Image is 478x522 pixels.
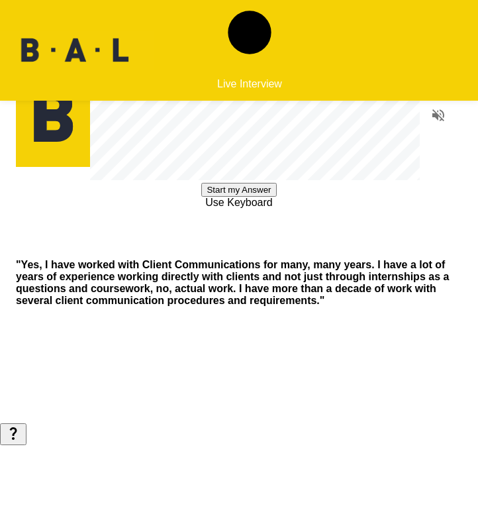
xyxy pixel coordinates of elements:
button: Read questions aloud [425,102,452,129]
p: Live Interview [217,78,282,90]
img: bal_avatar.png [16,64,90,167]
span: Use Keyboard [205,197,272,208]
button: Start my Answer [201,183,276,197]
b: " Yes, I have worked with Client Communications for many, many years. I have a lot of years of ex... [16,259,449,306]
